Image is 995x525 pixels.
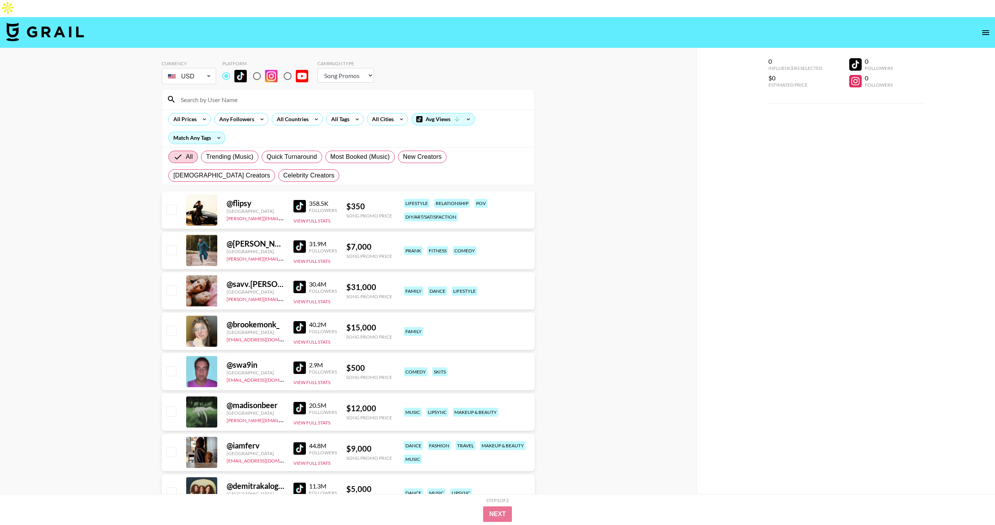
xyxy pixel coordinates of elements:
[309,200,337,207] div: 358.5K
[326,113,351,125] div: All Tags
[293,420,330,426] button: View Full Stats
[234,70,247,82] img: TikTok
[227,254,342,262] a: [PERSON_NAME][EMAIL_ADDRESS][DOMAIN_NAME]
[293,402,306,414] img: TikTok
[227,208,284,214] div: [GEOGRAPHIC_DATA]
[432,367,447,376] div: skits
[330,152,390,162] span: Most Booked (Music)
[456,441,475,450] div: travel
[293,442,306,455] img: TikTok
[346,415,392,421] div: Song Promo Price
[346,202,392,211] div: $ 350
[227,198,284,208] div: @ flipsy
[309,409,337,415] div: Followers
[346,294,392,299] div: Song Promo Price
[404,408,422,417] div: music
[169,113,198,125] div: All Prices
[486,497,509,503] div: Step 1 of 2
[404,441,423,450] div: dance
[293,240,306,253] img: TikTok
[293,379,330,385] button: View Full Stats
[309,490,337,496] div: Followers
[206,152,253,162] span: Trending (Music)
[293,258,330,264] button: View Full Stats
[267,152,317,162] span: Quick Turnaround
[346,403,392,413] div: $ 12,000
[227,360,284,370] div: @ swa9in
[163,70,215,83] div: USD
[227,370,284,375] div: [GEOGRAPHIC_DATA]
[956,486,986,516] iframe: Drift Widget Chat Controller
[215,113,256,125] div: Any Followers
[309,280,337,288] div: 30.4M
[173,171,270,180] span: [DEMOGRAPHIC_DATA] Creators
[227,279,284,289] div: @ savv.[PERSON_NAME]
[309,442,337,450] div: 44.8M
[404,367,428,376] div: comedy
[309,482,337,490] div: 11.3M
[227,491,284,497] div: [GEOGRAPHIC_DATA]
[227,450,284,456] div: [GEOGRAPHIC_DATA]
[426,408,448,417] div: lipsync
[483,506,512,522] button: Next
[404,327,423,336] div: family
[309,329,337,334] div: Followers
[227,295,342,302] a: [PERSON_NAME][EMAIL_ADDRESS][DOMAIN_NAME]
[404,488,423,497] div: dance
[293,483,306,495] img: TikTok
[346,374,392,380] div: Song Promo Price
[227,416,342,423] a: [PERSON_NAME][EMAIL_ADDRESS][DOMAIN_NAME]
[309,207,337,213] div: Followers
[403,152,442,162] span: New Creators
[227,481,284,491] div: @ demitrakalogeras
[309,248,337,254] div: Followers
[293,200,306,212] img: TikTok
[293,339,330,345] button: View Full Stats
[404,287,423,296] div: family
[346,444,392,454] div: $ 9,000
[296,70,308,82] img: YouTube
[404,455,422,464] div: music
[227,320,284,329] div: @ brookemonk_
[293,218,330,224] button: View Full Stats
[309,288,337,294] div: Followers
[272,113,310,125] div: All Countries
[283,171,335,180] span: Celebrity Creators
[865,65,893,71] div: Followers
[865,82,893,88] div: Followers
[227,441,284,450] div: @ iamferv
[227,410,284,416] div: [GEOGRAPHIC_DATA]
[346,323,392,332] div: $ 15,000
[227,239,284,249] div: @ [PERSON_NAME].[PERSON_NAME]
[176,93,530,106] input: Search by User Name
[265,70,278,82] img: Instagram
[346,213,392,219] div: Song Promo Price
[227,289,284,295] div: [GEOGRAPHIC_DATA]
[346,282,392,292] div: $ 31,000
[768,57,822,65] div: 0
[227,335,305,342] a: [EMAIL_ADDRESS][DOMAIN_NAME]
[768,65,822,71] div: Influencers Selected
[186,152,193,162] span: All
[367,113,395,125] div: All Cities
[412,113,475,125] div: Avg Views
[404,199,429,208] div: lifestyle
[453,246,477,255] div: comedy
[309,361,337,369] div: 2.9M
[404,246,422,255] div: prank
[227,400,284,410] div: @ madisonbeer
[475,199,487,208] div: pov
[6,23,84,41] img: Grail Talent
[404,212,458,221] div: diy/art/satisfaction
[293,299,330,304] button: View Full Stats
[346,253,392,259] div: Song Promo Price
[222,61,314,66] div: Platform
[309,321,337,329] div: 40.2M
[450,488,472,497] div: lipsync
[309,240,337,248] div: 31.9M
[428,287,447,296] div: dance
[309,402,337,409] div: 20.5M
[427,246,448,255] div: fitness
[227,249,284,254] div: [GEOGRAPHIC_DATA]
[452,287,477,296] div: lifestyle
